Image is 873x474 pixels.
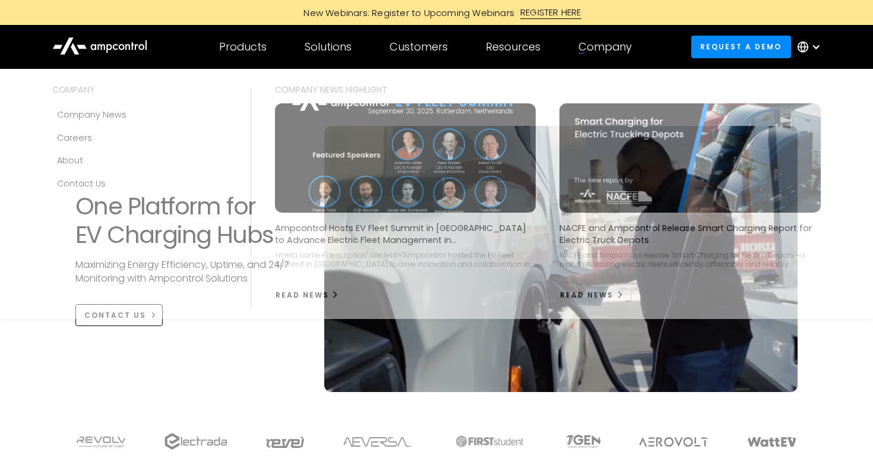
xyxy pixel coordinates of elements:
[305,40,352,53] div: Solutions
[165,433,227,450] img: electrada logo
[520,6,581,19] div: REGISTER HERE
[275,83,821,96] div: COMPANY NEWS Highlight
[691,36,791,58] a: Request a demo
[57,154,83,167] div: About
[275,251,536,269] div: <meta name="description" content="Ampcontrol hosted the EV Fleet Summit in [GEOGRAPHIC_DATA] to d...
[486,40,540,53] div: Resources
[292,7,520,19] div: New Webinars: Register to Upcoming Webinars
[578,40,632,53] div: Company
[169,6,704,19] a: New Webinars: Register to Upcoming WebinarsREGISTER HERE
[57,177,106,190] div: Contact Us
[638,437,709,447] img: Aerovolt Logo
[275,286,340,305] a: Read News
[560,290,613,301] div: Read News
[57,108,126,121] div: Company news
[52,149,226,172] a: About
[390,40,448,53] div: Customers
[52,103,226,126] a: Company news
[219,40,267,53] div: Products
[276,290,329,301] div: Read News
[52,172,226,195] a: Contact Us
[52,127,226,149] a: Careers
[52,83,226,96] div: COMPANY
[57,131,92,144] div: Careers
[275,222,536,246] p: Ampcontrol Hosts EV Fleet Summit in [GEOGRAPHIC_DATA] to Advance Electric Fleet Management in [GE...
[747,437,797,447] img: WattEV logo
[559,251,821,269] div: NACFE and Ampcontrol release 'Smart Charging for Electric Depots'—a report on scaling electric fl...
[559,222,821,246] p: NACFE and Ampcontrol Release Smart Charging Report for Electric Truck Depots
[559,286,624,305] a: Read News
